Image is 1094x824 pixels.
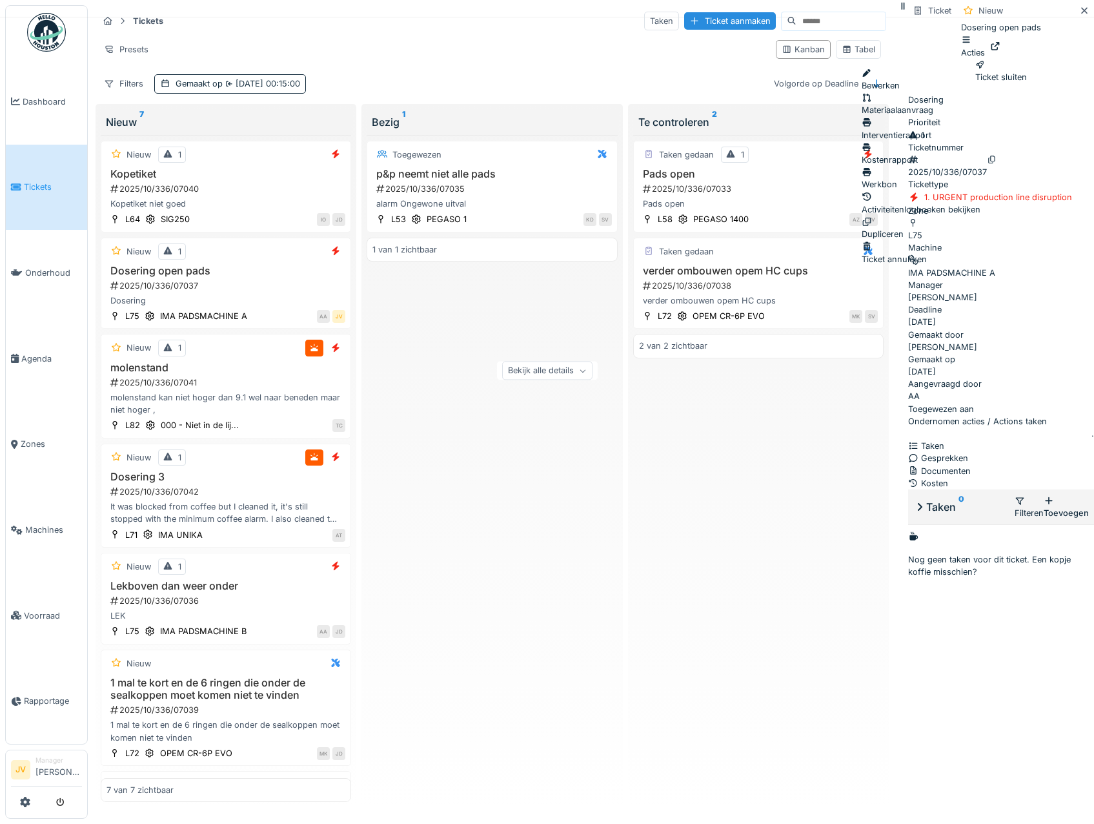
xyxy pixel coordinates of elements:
[109,595,345,607] div: 2025/10/336/07036
[642,280,878,292] div: 2025/10/336/07038
[317,310,330,323] div: AA
[161,213,190,225] div: SIG250
[862,216,980,240] div: Dupliceren
[158,529,203,541] div: IMA UNIKA
[644,12,679,30] div: Taken
[160,310,247,322] div: IMA PADSMACHINE A
[35,756,82,765] div: Manager
[109,183,345,195] div: 2025/10/336/07040
[908,477,1094,489] div: Kosten
[25,267,82,279] span: Onderhoud
[125,529,137,541] div: L71
[638,114,878,130] div: Te controleren
[372,243,437,256] div: 1 van 1 zichtbaar
[908,94,1094,106] p: Dosering
[975,59,1027,83] div: Ticket sluiten
[908,279,1094,291] div: Manager
[583,213,596,226] div: KD
[639,294,878,307] div: verder ombouwen opem HC cups
[98,40,154,59] div: Presets
[502,362,593,380] div: Bekijk alle details
[24,181,82,193] span: Tickets
[106,471,345,483] h3: Dosering 3
[106,198,345,210] div: Kopetiket niet goed
[35,756,82,783] li: [PERSON_NAME]
[332,310,345,323] div: JV
[127,657,151,670] div: Nieuw
[125,310,139,322] div: L75
[109,704,345,716] div: 2025/10/336/07039
[862,92,980,116] div: Materiaalaanvraag
[25,524,82,536] span: Machines
[106,362,345,374] h3: molenstand
[862,166,980,191] div: Werkbon
[23,96,82,108] span: Dashboard
[908,403,1094,415] div: Toegewezen aan
[599,213,612,226] div: SV
[127,451,151,464] div: Nieuw
[21,353,82,365] span: Agenda
[21,438,82,450] span: Zones
[908,279,1094,304] div: [PERSON_NAME]
[391,213,406,225] div: L53
[658,213,673,225] div: L58
[862,191,980,216] div: Activiteitenlogboeken bekijken
[908,390,920,402] div: AA
[908,353,1094,366] div: Gemaakt op
[332,419,345,432] div: TC
[862,117,980,141] div: Interventierapport
[332,625,345,638] div: JD
[639,340,707,352] div: 2 van 2 zichtbaar
[106,391,345,416] div: molenstand kan niet hoger dan 9.1 wel naar beneden maar niet hoger ,
[27,13,66,52] img: Badge_color-CXgf-gQk.svg
[176,77,300,90] div: Gemaakt op
[958,499,964,515] sup: 0
[639,168,878,180] h3: Pads open
[109,486,345,498] div: 2025/10/336/07042
[908,178,1094,191] div: Tickettype
[768,74,864,93] div: Volgorde op Deadline
[908,242,1094,254] div: Machine
[908,465,1094,477] div: Documenten
[849,213,862,226] div: AZ
[913,499,1015,515] div: Taken
[375,183,611,195] div: 2025/10/336/07035
[109,376,345,389] div: 2025/10/336/07041
[908,452,1094,464] div: Gesprekken
[908,366,936,378] div: [DATE]
[127,561,151,573] div: Nieuw
[125,213,140,225] div: L64
[908,205,1094,217] div: Zone
[332,747,345,760] div: JD
[908,141,1094,154] div: Ticketnummer
[11,760,30,779] li: JV
[178,245,181,258] div: 1
[1091,427,1094,440] div: .
[160,625,247,637] div: IMA PADSMACHINE B
[372,168,611,180] h3: p&p neemt niet alle pads
[908,316,936,328] div: [DATE]
[908,116,1094,129] div: Prioriteit
[125,419,140,431] div: L82
[106,114,346,130] div: Nieuw
[1015,495,1044,519] div: Filteren
[842,43,875,56] div: Tabel
[658,310,672,322] div: L72
[684,12,776,30] div: Ticket aanmaken
[178,561,181,573] div: 1
[741,149,744,161] div: 1
[862,141,980,166] div: Kostenrapport
[317,213,330,226] div: IO
[978,5,1003,17] div: Nieuw
[924,191,1072,203] div: 1. URGENT production line disruption
[862,67,980,92] div: Bewerken
[109,280,345,292] div: 2025/10/336/07037
[392,149,441,161] div: Toegewezen
[24,695,82,707] span: Rapportage
[98,74,149,93] div: Filters
[125,747,139,759] div: L72
[865,310,878,323] div: SV
[961,21,1041,59] div: Dosering open pads
[332,213,345,226] div: JD
[106,265,345,277] h3: Dosering open pads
